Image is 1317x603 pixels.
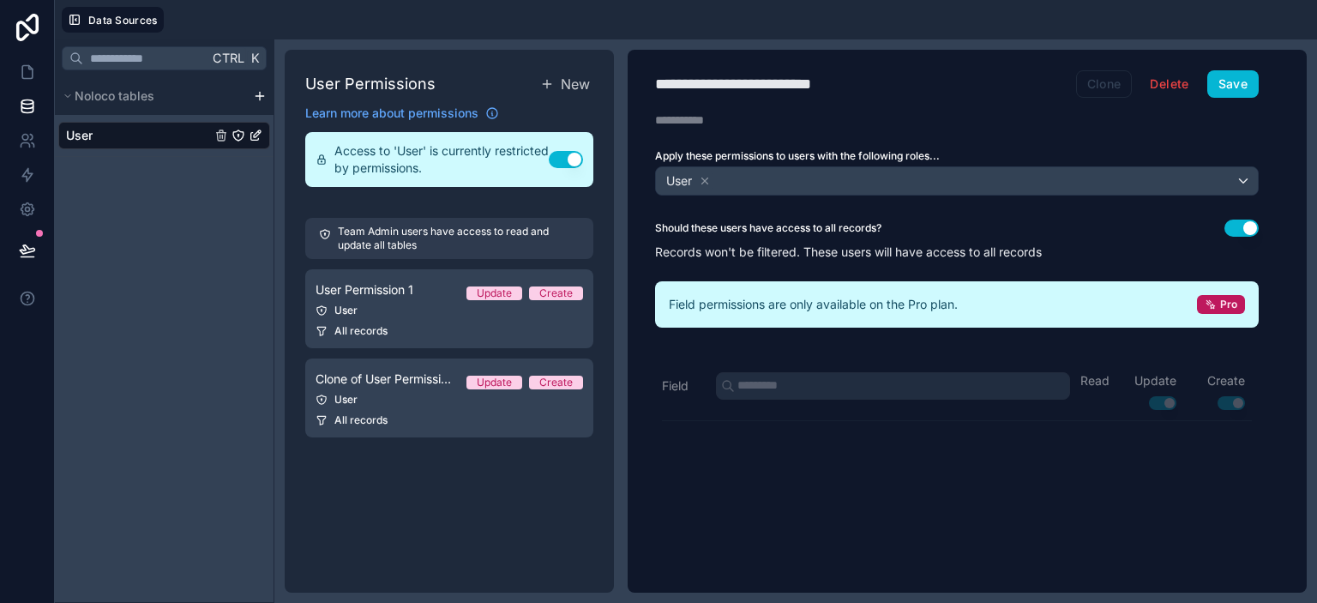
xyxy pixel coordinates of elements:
[249,52,261,64] span: K
[561,74,590,94] span: New
[305,105,478,122] span: Learn more about permissions
[1220,298,1237,311] span: Pro
[334,324,388,338] span: All records
[316,371,453,388] span: Clone of User Permission 1
[477,286,512,300] div: Update
[539,286,573,300] div: Create
[88,14,158,27] span: Data Sources
[1139,70,1200,98] button: Delete
[305,72,436,96] h1: User Permissions
[62,7,164,33] button: Data Sources
[477,376,512,389] div: Update
[211,47,246,69] span: Ctrl
[316,393,583,407] div: User
[655,149,1259,163] label: Apply these permissions to users with the following roles...
[1207,70,1259,98] button: Save
[316,281,413,298] span: User Permission 1
[1076,70,1133,98] button: Clone
[338,225,580,252] p: Team Admin users have access to read and update all tables
[669,296,958,313] span: Field permissions are only available on the Pro plan.
[655,244,1259,261] p: Records won't be filtered. These users will have access to all records
[316,304,583,317] div: User
[666,172,692,190] span: User
[305,359,593,437] a: Clone of User Permission 1UpdateCreateUserAll records
[334,142,549,177] span: Access to 'User' is currently restricted by permissions.
[334,413,388,427] span: All records
[305,269,593,348] a: User Permission 1UpdateCreateUserAll records
[655,221,881,235] label: Should these users have access to all records?
[537,70,593,98] button: New
[655,166,1259,196] button: User
[305,105,499,122] a: Learn more about permissions
[539,376,573,389] div: Create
